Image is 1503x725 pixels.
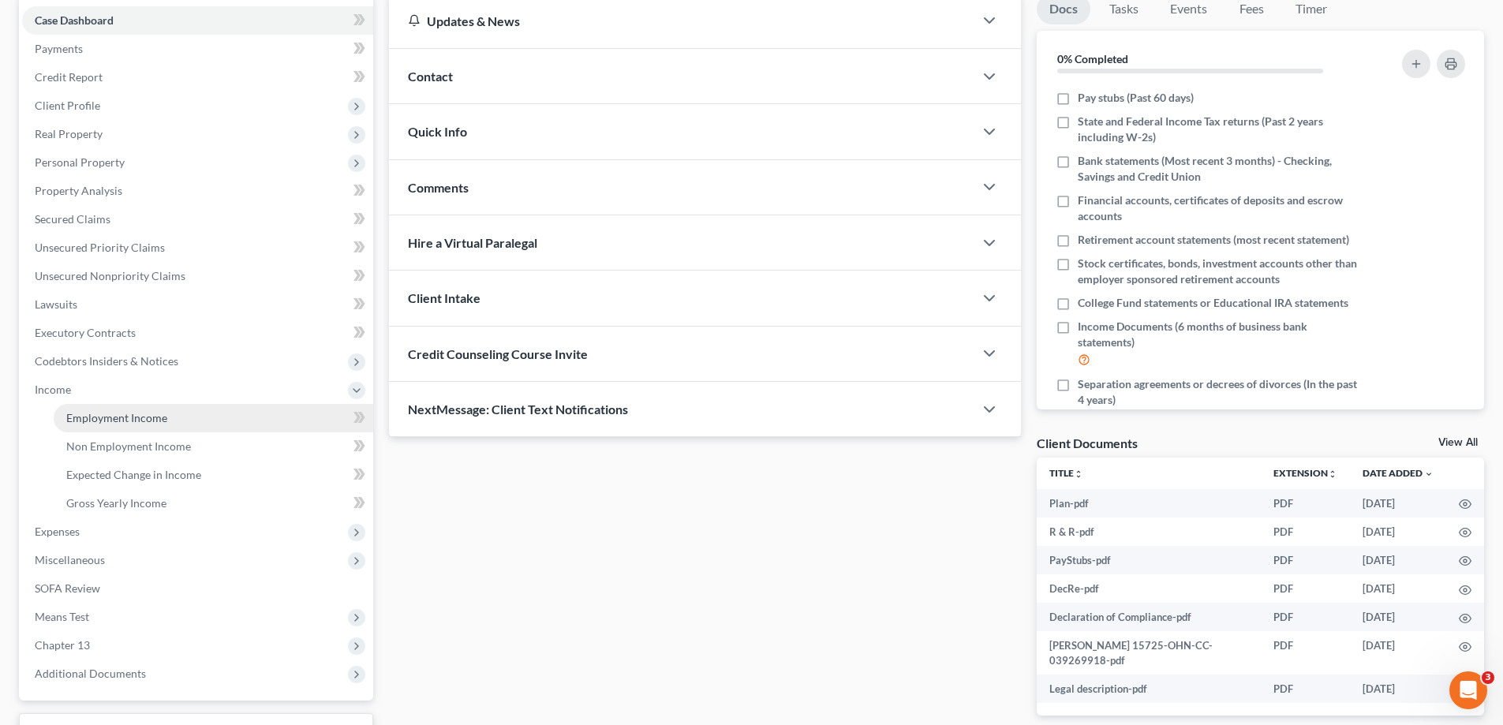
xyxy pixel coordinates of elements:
[408,13,955,29] div: Updates & News
[1350,489,1446,518] td: [DATE]
[35,269,185,282] span: Unsecured Nonpriority Claims
[35,638,90,652] span: Chapter 13
[1078,114,1359,145] span: State and Federal Income Tax returns (Past 2 years including W-2s)
[1350,574,1446,603] td: [DATE]
[408,346,588,361] span: Credit Counseling Course Invite
[1074,469,1083,479] i: unfold_more
[1328,469,1337,479] i: unfold_more
[54,404,373,432] a: Employment Income
[35,297,77,311] span: Lawsuits
[22,290,373,319] a: Lawsuits
[1057,52,1128,65] strong: 0% Completed
[408,69,453,84] span: Contact
[35,326,136,339] span: Executory Contracts
[1424,469,1434,479] i: expand_more
[35,127,103,140] span: Real Property
[35,610,89,623] span: Means Test
[35,525,80,538] span: Expenses
[1482,671,1494,684] span: 3
[35,13,114,27] span: Case Dashboard
[35,667,146,680] span: Additional Documents
[1078,192,1359,224] span: Financial accounts, certificates of deposits and escrow accounts
[22,177,373,205] a: Property Analysis
[22,319,373,347] a: Executory Contracts
[1078,232,1349,248] span: Retirement account statements (most recent statement)
[22,574,373,603] a: SOFA Review
[1261,603,1350,631] td: PDF
[35,99,100,112] span: Client Profile
[1037,546,1261,574] td: PayStubs-pdf
[1037,631,1261,675] td: [PERSON_NAME] 15725-OHN-CC-039269918-pdf
[66,496,166,510] span: Gross Yearly Income
[1078,376,1359,408] span: Separation agreements or decrees of divorces (In the past 4 years)
[35,581,100,595] span: SOFA Review
[22,35,373,63] a: Payments
[35,354,178,368] span: Codebtors Insiders & Notices
[1350,603,1446,631] td: [DATE]
[1037,675,1261,703] td: Legal description-pdf
[35,70,103,84] span: Credit Report
[1078,90,1194,106] span: Pay stubs (Past 60 days)
[1350,546,1446,574] td: [DATE]
[66,411,167,424] span: Employment Income
[35,155,125,169] span: Personal Property
[1078,153,1359,185] span: Bank statements (Most recent 3 months) - Checking, Savings and Credit Union
[1037,518,1261,546] td: R & R-pdf
[1261,675,1350,703] td: PDF
[1261,546,1350,574] td: PDF
[1350,631,1446,675] td: [DATE]
[1078,256,1359,287] span: Stock certificates, bonds, investment accounts other than employer sponsored retirement accounts
[1037,489,1261,518] td: Plan-pdf
[22,234,373,262] a: Unsecured Priority Claims
[22,63,373,92] a: Credit Report
[1363,467,1434,479] a: Date Added expand_more
[1261,518,1350,546] td: PDF
[22,6,373,35] a: Case Dashboard
[35,212,110,226] span: Secured Claims
[1037,435,1138,451] div: Client Documents
[1037,603,1261,631] td: Declaration of Compliance-pdf
[1049,467,1083,479] a: Titleunfold_more
[408,180,469,195] span: Comments
[22,205,373,234] a: Secured Claims
[408,235,537,250] span: Hire a Virtual Paralegal
[66,468,201,481] span: Expected Change in Income
[66,439,191,453] span: Non Employment Income
[35,241,165,254] span: Unsecured Priority Claims
[1261,631,1350,675] td: PDF
[1261,489,1350,518] td: PDF
[1350,518,1446,546] td: [DATE]
[1350,675,1446,703] td: [DATE]
[1438,437,1478,448] a: View All
[54,432,373,461] a: Non Employment Income
[1273,467,1337,479] a: Extensionunfold_more
[54,489,373,518] a: Gross Yearly Income
[1037,574,1261,603] td: DecRe-pdf
[408,124,467,139] span: Quick Info
[35,383,71,396] span: Income
[22,262,373,290] a: Unsecured Nonpriority Claims
[1078,319,1359,350] span: Income Documents (6 months of business bank statements)
[35,184,122,197] span: Property Analysis
[35,42,83,55] span: Payments
[35,553,105,566] span: Miscellaneous
[1449,671,1487,709] iframe: Intercom live chat
[54,461,373,489] a: Expected Change in Income
[408,290,480,305] span: Client Intake
[1261,574,1350,603] td: PDF
[408,402,628,417] span: NextMessage: Client Text Notifications
[1078,295,1348,311] span: College Fund statements or Educational IRA statements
